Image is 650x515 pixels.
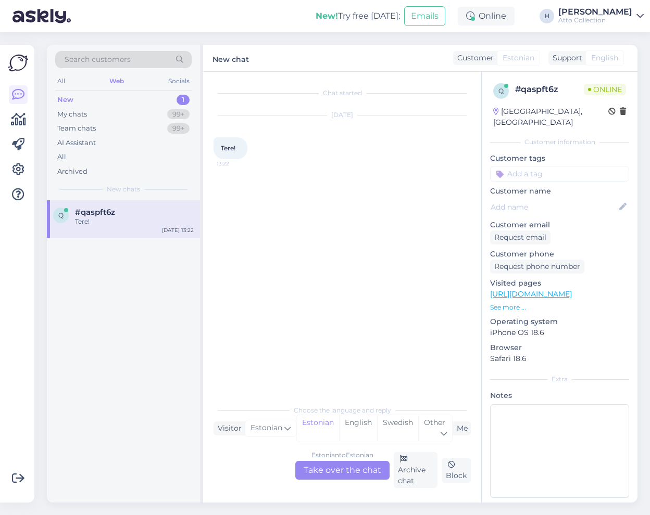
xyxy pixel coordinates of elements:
div: Socials [166,74,192,88]
span: Search customers [65,54,131,65]
div: Try free [DATE]: [316,10,400,22]
span: New chats [107,185,140,194]
div: Online [458,7,515,25]
input: Add a tag [490,166,629,182]
div: Visitor [214,423,242,434]
div: My chats [57,109,87,120]
div: Me [453,423,468,434]
p: Customer tags [490,153,629,164]
p: See more ... [490,303,629,312]
div: Archived [57,166,87,177]
div: H [540,9,554,23]
span: Estonian [251,422,282,434]
div: 99+ [167,109,190,120]
p: Browser [490,342,629,353]
div: New [57,95,73,105]
p: Visited pages [490,278,629,289]
div: English [339,415,377,442]
p: iPhone OS 18.6 [490,327,629,338]
span: #qaspft6z [75,208,115,217]
div: Web [107,74,126,88]
div: # qaspft6z [515,83,584,96]
div: Extra [490,375,629,384]
span: q [498,87,504,95]
div: Block [442,458,471,483]
label: New chat [213,51,249,65]
p: Customer email [490,220,629,230]
div: [PERSON_NAME] [558,8,632,16]
span: q [58,211,64,219]
span: English [591,53,618,63]
div: Customer information [490,137,629,147]
div: Take over the chat [295,461,390,480]
p: Customer phone [490,249,629,260]
p: Customer name [490,186,629,197]
div: All [55,74,67,88]
div: Customer [453,53,494,63]
img: Askly Logo [8,53,28,73]
div: 99+ [167,123,190,134]
p: Operating system [490,316,629,327]
span: Online [584,84,626,95]
span: Tere! [221,144,235,152]
div: [GEOGRAPHIC_DATA], [GEOGRAPHIC_DATA] [493,106,608,128]
div: [DATE] 13:22 [162,226,194,234]
div: Support [548,53,582,63]
a: [PERSON_NAME]Atto Collection [558,8,644,24]
div: Estonian [297,415,339,442]
div: Swedish [377,415,418,442]
div: All [57,152,66,162]
p: Safari 18.6 [490,353,629,364]
div: Team chats [57,123,96,134]
b: New! [316,11,338,21]
div: Tere! [75,217,194,226]
div: Estonian to Estonian [311,450,373,460]
span: Other [424,418,445,427]
div: Request phone number [490,260,584,274]
div: Archive chat [394,452,438,488]
div: Choose the language and reply [214,406,471,415]
div: 1 [177,95,190,105]
div: Atto Collection [558,16,632,24]
div: Chat started [214,88,471,98]
div: Request email [490,230,551,244]
input: Add name [491,201,617,213]
div: AI Assistant [57,138,96,148]
button: Emails [404,6,445,26]
a: [URL][DOMAIN_NAME] [490,289,572,299]
span: Estonian [503,53,534,63]
p: Notes [490,390,629,401]
span: 13:22 [217,160,256,168]
div: [DATE] [214,110,471,120]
